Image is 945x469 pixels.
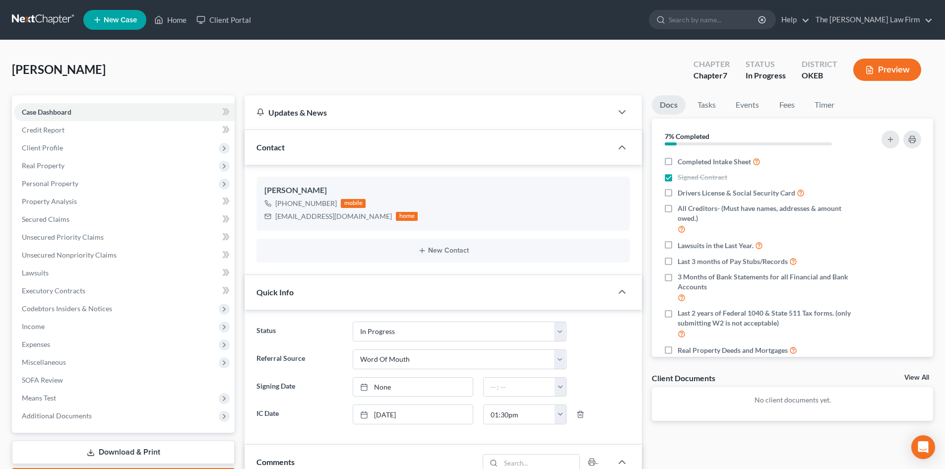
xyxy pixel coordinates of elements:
div: Status [746,59,786,70]
div: [PHONE_NUMBER] [275,199,337,208]
span: Miscellaneous [22,358,66,366]
div: Chapter [693,59,730,70]
button: Preview [853,59,921,81]
label: IC Date [252,404,347,424]
div: In Progress [746,70,786,81]
span: Unsecured Priority Claims [22,233,104,241]
span: Case Dashboard [22,108,71,116]
a: Executory Contracts [14,282,235,300]
span: Means Test [22,394,56,402]
a: Property Analysis [14,193,235,210]
a: The [PERSON_NAME] Law Firm [811,11,933,29]
a: Events [728,95,767,115]
span: Last 3 months of Pay Stubs/Records [678,257,788,267]
span: 3 Months of Bank Statements for all Financial and Bank Accounts [678,272,854,292]
span: Completed Intake Sheet [678,157,751,167]
a: Docs [652,95,686,115]
span: SOFA Review [22,376,63,384]
span: Drivers License & Social Security Card [678,188,795,198]
a: Help [776,11,810,29]
span: Signed Contract [678,172,727,182]
strong: 7% Completed [665,132,709,140]
a: Tasks [690,95,724,115]
label: Signing Date [252,377,347,397]
div: [EMAIL_ADDRESS][DOMAIN_NAME] [275,211,392,221]
span: Last 2 years of Federal 1040 & State 511 Tax forms. (only submitting W2 is not acceptable) [678,308,854,328]
div: Updates & News [256,107,600,118]
span: 7 [723,70,727,80]
div: OKEB [802,70,837,81]
a: Case Dashboard [14,103,235,121]
div: Chapter [693,70,730,81]
span: Real Property Deeds and Mortgages [678,345,788,355]
div: mobile [341,199,366,208]
button: New Contact [264,247,622,255]
span: Quick Info [256,287,294,297]
span: Additional Documents [22,411,92,420]
div: Open Intercom Messenger [911,435,935,459]
p: No client documents yet. [660,395,925,405]
div: Client Documents [652,373,715,383]
a: Unsecured Priority Claims [14,228,235,246]
div: District [802,59,837,70]
span: Real Property [22,161,64,170]
span: Property Analysis [22,197,77,205]
input: Search by name... [669,10,759,29]
span: Personal Property [22,179,78,188]
div: [PERSON_NAME] [264,185,622,197]
a: Download & Print [12,441,235,464]
a: Timer [807,95,842,115]
span: Lawsuits [22,268,49,277]
a: [DATE] [353,405,473,424]
a: Fees [771,95,803,115]
span: Expenses [22,340,50,348]
span: Lawsuits in the Last Year. [678,241,754,251]
input: -- : -- [484,405,555,424]
a: Credit Report [14,121,235,139]
span: New Case [104,16,137,24]
span: Contact [256,142,285,152]
a: Home [149,11,191,29]
span: Comments [256,457,295,467]
label: Referral Source [252,349,347,369]
a: SOFA Review [14,371,235,389]
a: Client Portal [191,11,256,29]
div: home [396,212,418,221]
a: Lawsuits [14,264,235,282]
span: Credit Report [22,126,64,134]
span: All Creditors- (Must have names, addresses & amount owed.) [678,203,854,223]
span: Income [22,322,45,331]
a: Unsecured Nonpriority Claims [14,246,235,264]
input: -- : -- [484,378,555,397]
a: Secured Claims [14,210,235,228]
span: Unsecured Nonpriority Claims [22,251,117,259]
span: Executory Contracts [22,286,85,295]
span: Codebtors Insiders & Notices [22,304,112,313]
a: View All [904,374,929,381]
span: [PERSON_NAME] [12,62,106,76]
span: Secured Claims [22,215,69,223]
label: Status [252,322,347,341]
a: None [353,378,473,397]
span: Client Profile [22,143,63,152]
